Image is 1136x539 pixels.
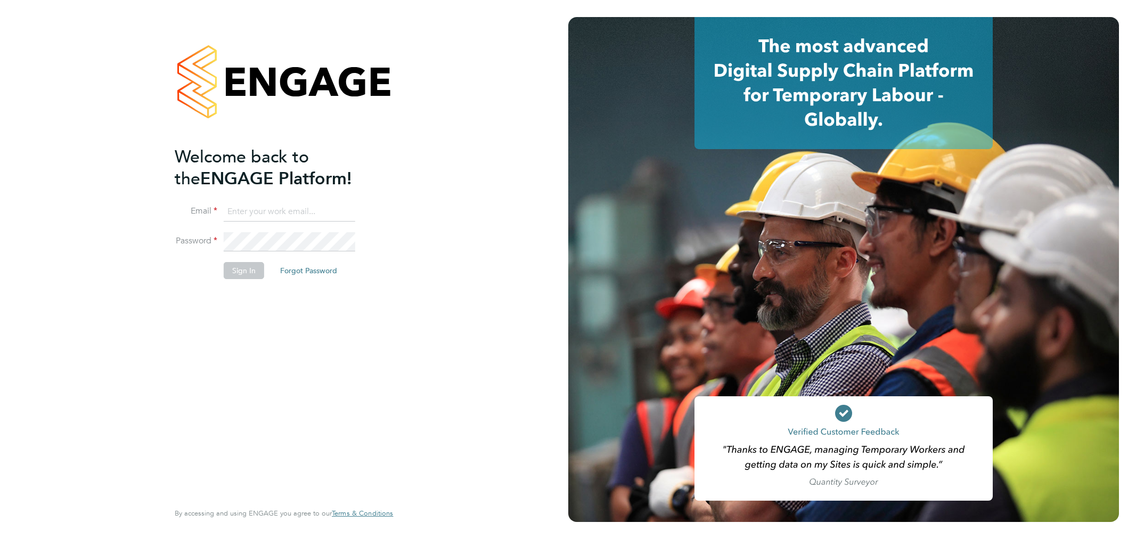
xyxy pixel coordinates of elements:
[175,146,382,190] h2: ENGAGE Platform!
[175,235,217,247] label: Password
[175,509,393,518] span: By accessing and using ENGAGE you agree to our
[224,262,264,279] button: Sign In
[175,206,217,217] label: Email
[332,509,393,518] a: Terms & Conditions
[272,262,346,279] button: Forgot Password
[224,202,355,222] input: Enter your work email...
[175,146,309,189] span: Welcome back to the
